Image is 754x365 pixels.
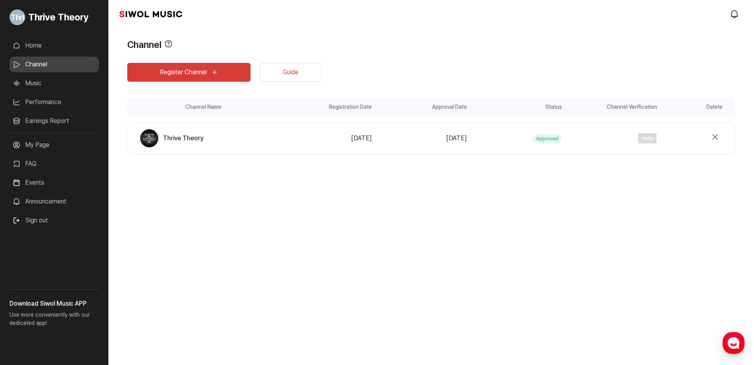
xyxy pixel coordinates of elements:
a: Messages [52,249,101,269]
h3: Download Siwol Music APP [9,299,99,308]
span: Thrive Theory [28,10,88,24]
div: Channel Verification [564,97,659,116]
a: Guide [260,63,322,82]
button: View Tooltip [165,38,172,52]
a: Go to My Profile [9,6,99,28]
button: Delete Channel [708,130,722,144]
a: Performance [9,94,99,110]
div: Approval Date [374,97,469,116]
div: Channel Name [127,97,279,116]
a: My Page [9,137,99,153]
a: FAQ [9,156,99,172]
a: Announcement [9,194,99,209]
div: [DATE] [377,134,467,143]
span: Settings [116,261,135,267]
a: Earnings Report [9,113,99,129]
a: modal.notifications [727,6,743,22]
a: Home [2,249,52,269]
img: Channel Profile Image [140,129,158,147]
div: [DATE] [282,134,372,143]
div: Delete [659,97,736,116]
span: Thrive Theory [163,134,203,143]
button: Sign out [9,213,51,228]
span: Messages [65,261,88,268]
a: Channel [9,57,99,72]
a: Settings [101,249,151,269]
a: Music [9,75,99,91]
button: Register Channel [127,63,251,82]
div: Registration Date [279,97,374,116]
div: channel [127,97,735,154]
span: Home [20,261,34,267]
p: Use more conveniently with our dedicated app! [9,308,99,334]
div: Status [469,97,564,116]
span: Approved [533,134,562,143]
h1: Channel [127,38,161,52]
a: Events [9,175,99,191]
a: Home [9,38,99,53]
